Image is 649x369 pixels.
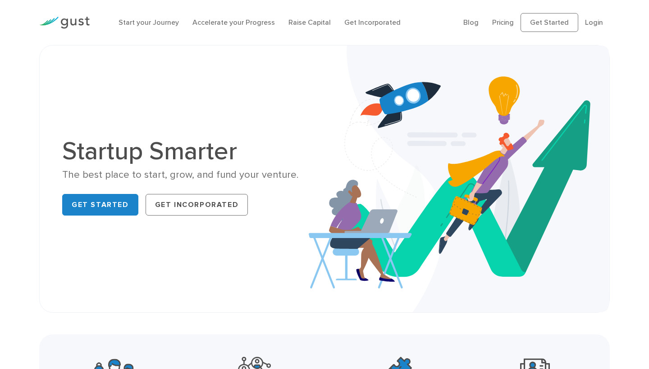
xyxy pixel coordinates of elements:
[62,194,138,216] a: Get Started
[492,18,514,27] a: Pricing
[39,17,90,29] img: Gust Logo
[288,18,331,27] a: Raise Capital
[62,139,318,164] h1: Startup Smarter
[585,18,603,27] a: Login
[521,13,578,32] a: Get Started
[309,45,609,312] img: Startup Smarter Hero
[192,18,275,27] a: Accelerate your Progress
[463,18,479,27] a: Blog
[146,194,248,216] a: Get Incorporated
[344,18,401,27] a: Get Incorporated
[119,18,179,27] a: Start your Journey
[62,168,318,181] div: The best place to start, grow, and fund your venture.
